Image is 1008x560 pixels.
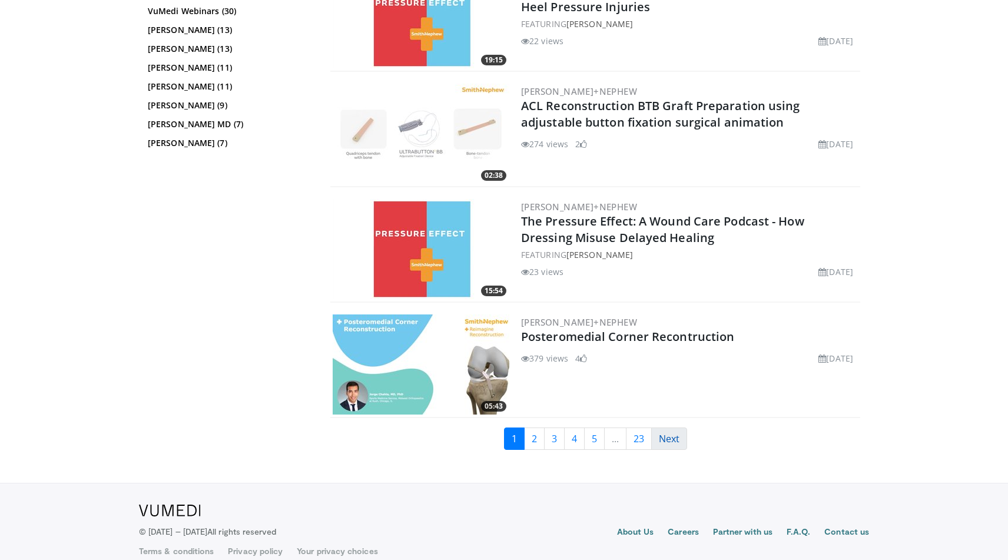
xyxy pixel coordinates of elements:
li: [DATE] [818,352,853,365]
a: Partner with us [713,526,772,540]
img: 262995ec-77e8-432c-ae21-6e3a7e568c55.300x170_q85_crop-smart_upscale.jpg [333,314,509,415]
a: 4 [564,428,585,450]
a: 1 [504,428,525,450]
div: FEATURING [521,18,858,30]
li: 379 views [521,352,568,365]
a: 5 [584,428,605,450]
a: Next [651,428,687,450]
a: 02:38 [333,84,509,184]
a: [PERSON_NAME] (11) [148,62,310,74]
a: VuMedi Webinars (30) [148,5,310,17]
a: 23 [626,428,652,450]
a: [PERSON_NAME]+Nephew [521,85,637,97]
a: Terms & conditions [139,545,214,557]
a: ACL Reconstruction BTB Graft Preparation using adjustable button fixation surgical animation [521,98,800,130]
span: 15:54 [481,286,506,296]
a: Posteromedial Corner Recontruction [521,329,734,344]
a: [PERSON_NAME] MD (7) [148,118,310,130]
a: [PERSON_NAME] (11) [148,81,310,92]
li: 22 views [521,35,563,47]
a: [PERSON_NAME] [566,249,633,260]
span: All rights reserved [207,526,276,536]
img: 61e02083-5525-4adc-9284-c4ef5d0bd3c4.300x170_q85_crop-smart_upscale.jpg [333,199,509,299]
a: Your privacy choices [297,545,377,557]
a: [PERSON_NAME] (7) [148,137,310,149]
a: About Us [617,526,654,540]
a: 15:54 [333,199,509,299]
div: FEATURING [521,248,858,261]
a: 3 [544,428,565,450]
a: [PERSON_NAME] (13) [148,24,310,36]
p: © [DATE] – [DATE] [139,526,277,538]
a: Contact us [824,526,869,540]
a: Careers [668,526,699,540]
a: [PERSON_NAME] [566,18,633,29]
li: [DATE] [818,35,853,47]
a: 2 [524,428,545,450]
span: 19:15 [481,55,506,65]
a: The Pressure Effect: A Wound Care Podcast - How Dressing Misuse Delayed Healing [521,213,804,246]
li: 274 views [521,138,568,150]
span: 02:38 [481,170,506,181]
li: 23 views [521,266,563,278]
img: VuMedi Logo [139,505,201,516]
li: 2 [575,138,587,150]
li: [DATE] [818,266,853,278]
img: d8bd5114-26b7-4e06-bf02-cb71916f2cf1.300x170_q85_crop-smart_upscale.jpg [333,84,509,184]
a: Privacy policy [228,545,283,557]
li: [DATE] [818,138,853,150]
a: [PERSON_NAME] (13) [148,43,310,55]
a: F.A.Q. [787,526,810,540]
span: 05:43 [481,401,506,412]
nav: Search results pages [330,428,860,450]
a: [PERSON_NAME]+Nephew [521,201,637,213]
a: [PERSON_NAME] (9) [148,100,310,111]
li: 4 [575,352,587,365]
a: [PERSON_NAME]+Nephew [521,316,637,328]
a: 05:43 [333,314,509,415]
